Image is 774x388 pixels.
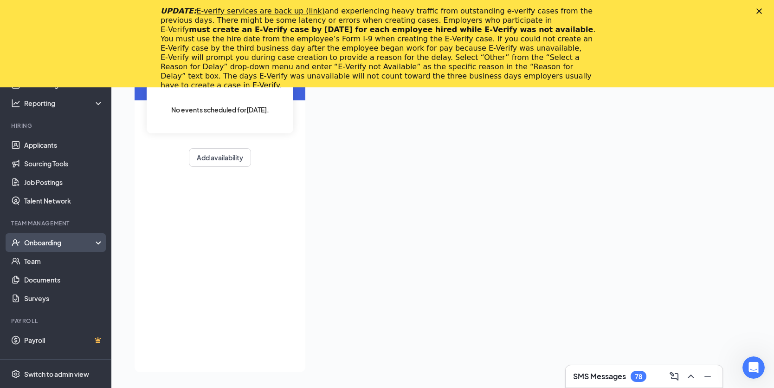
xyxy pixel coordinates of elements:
[24,369,89,379] div: Switch to admin view
[756,8,766,14] div: Close
[24,136,103,154] a: Applicants
[702,371,713,382] svg: Minimize
[11,219,102,227] div: Team Management
[24,270,103,289] a: Documents
[189,25,593,34] b: must create an E‑Verify case by [DATE] for each employee hired while E‑Verify was not available
[24,173,103,191] a: Job Postings
[24,331,103,349] a: PayrollCrown
[667,369,682,384] button: ComposeMessage
[189,148,251,167] button: Add availability
[24,99,104,108] div: Reporting
[11,122,102,130] div: Hiring
[11,369,20,379] svg: Settings
[11,317,102,325] div: Payroll
[24,252,103,270] a: Team
[24,154,103,173] a: Sourcing Tools
[669,371,680,382] svg: ComposeMessage
[24,289,103,308] a: Surveys
[161,7,325,15] i: UPDATE:
[196,7,325,15] a: E-verify services are back up (link)
[685,371,697,382] svg: ChevronUp
[635,373,642,381] div: 78
[11,238,20,247] svg: UserCheck
[11,99,20,108] svg: Analysis
[24,191,103,210] a: Talent Network
[171,105,269,115] span: No events scheduled for [DATE] .
[161,7,599,90] div: and experiencing heavy traffic from outstanding e-verify cases from the previous days. There migh...
[684,369,698,384] button: ChevronUp
[742,356,765,379] iframe: Intercom live chat
[700,369,715,384] button: Minimize
[573,371,626,381] h3: SMS Messages
[24,238,96,247] div: Onboarding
